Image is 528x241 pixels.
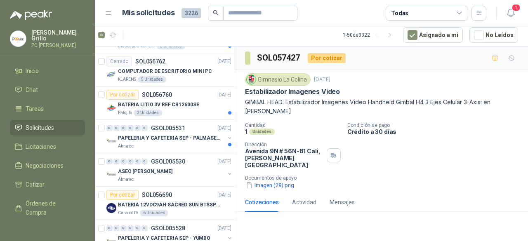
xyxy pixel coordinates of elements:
p: [DATE] [217,58,231,66]
p: ASEO [PERSON_NAME] [118,168,172,175]
span: Negociaciones [26,161,64,170]
p: 1 [245,128,247,135]
button: Asignado a mi [403,27,463,43]
a: Inicio [10,63,85,79]
div: 5 Unidades [138,76,166,83]
img: Logo peakr [10,10,52,20]
button: imagen (29).png [245,181,295,190]
div: 6 Unidades [140,210,168,216]
div: 0 [127,159,134,164]
div: 0 [120,125,127,131]
p: Patojito [118,110,132,116]
span: Órdenes de Compra [26,199,77,217]
div: 0 [120,225,127,231]
a: Por cotizarSOL056760[DATE] Company LogoBATERIA LITIO 3V REF CR12600SEPatojito2 Unidades [95,87,235,120]
img: Company Logo [106,170,116,180]
span: 3226 [181,8,201,18]
span: Chat [26,85,38,94]
p: [DATE] [314,76,330,84]
button: 1 [503,6,518,21]
div: Unidades [249,129,275,135]
img: Company Logo [106,70,116,80]
div: 0 [141,159,148,164]
span: 1 [511,4,521,12]
span: search [213,10,219,16]
p: [DATE] [217,225,231,232]
p: [DATE] [217,124,231,132]
div: 0 [127,225,134,231]
p: Almatec [118,176,134,183]
div: 0 [113,159,120,164]
p: GSOL005530 [151,159,185,164]
span: Cotizar [26,180,45,189]
div: 0 [106,225,113,231]
h3: SOL057427 [257,51,301,64]
a: Cotizar [10,177,85,192]
p: BATERIA LITIO 3V REF CR12600SE [118,101,199,109]
button: No Leídos [469,27,518,43]
p: Documentos de apoyo [245,175,525,181]
p: GIMBAL HEAD: Estabilizador Imagenes Video Handheld Gimbal H4 3 Ejes Celular 3-Axis: en [PERSON_NAME] [245,98,518,116]
a: Tareas [10,101,85,117]
p: Crédito a 30 días [347,128,525,135]
div: 0 [134,125,141,131]
img: Company Logo [106,136,116,146]
a: Por cotizarSOL056690[DATE] Company LogoBATERIA 12VDC9AH SACRED SUN BTSSP12-9HRCaracol TV6 Unidades [95,187,235,220]
div: 0 [113,125,120,131]
div: 0 [120,159,127,164]
p: Condición de pago [347,122,525,128]
p: Dirección [245,142,323,147]
span: Inicio [26,66,39,75]
img: Company Logo [106,103,116,113]
div: 0 [127,125,134,131]
p: BATERIA 12VDC9AH SACRED SUN BTSSP12-9HR [118,201,221,209]
p: [DATE] [217,191,231,199]
div: Gimnasio La Colina [245,73,311,86]
a: 0 0 0 0 0 0 GSOL005531[DATE] Company LogoPAPELERIA Y CAFETERIA SEP - PALMASECAAlmatec [106,123,233,150]
p: [DATE] [217,158,231,166]
p: Cantidad [245,122,341,128]
div: 0 [106,125,113,131]
img: Company Logo [106,203,116,213]
a: Negociaciones [10,158,85,173]
div: 0 [113,225,120,231]
a: Licitaciones [10,139,85,154]
span: Tareas [26,104,44,113]
h1: Mis solicitudes [122,7,175,19]
div: Cerrado [106,56,132,66]
div: 0 [134,225,141,231]
p: SOL056690 [142,192,172,198]
div: 0 [141,125,148,131]
a: CerradoSOL056762[DATE] Company LogoCOMPUTADOR DE ESCRITORIO MINI PCKLARENS5 Unidades [95,53,235,87]
a: Chat [10,82,85,98]
img: Company Logo [247,75,256,84]
p: GSOL005531 [151,125,185,131]
p: Avenida 9N # 56N-81 Cali , [PERSON_NAME][GEOGRAPHIC_DATA] [245,147,323,168]
p: Estabilizador Imagenes Video [245,87,340,96]
div: Todas [391,9,408,18]
p: [DATE] [217,91,231,99]
div: 1 - 50 de 3322 [343,28,396,42]
div: 0 [141,225,148,231]
div: 0 [106,159,113,164]
div: 2 Unidades [134,110,162,116]
div: Por cotizar [106,190,139,200]
div: Mensajes [330,198,355,207]
p: Caracol TV [118,210,138,216]
p: PC [PERSON_NAME] [31,43,85,48]
p: SOL056760 [142,92,172,98]
div: Cotizaciones [245,198,279,207]
p: SOL056762 [135,58,165,64]
p: [PERSON_NAME] Grillo [31,30,85,41]
div: Por cotizar [308,53,346,63]
p: GSOL005528 [151,225,185,231]
div: Por cotizar [106,90,139,100]
p: Almatec [118,143,134,150]
p: KLARENS [118,76,136,83]
p: PAPELERIA Y CAFETERIA SEP - PALMASECA [118,134,221,142]
span: Licitaciones [26,142,56,151]
div: Actividad [292,198,316,207]
img: Company Logo [10,31,26,47]
span: Solicitudes [26,123,54,132]
p: COMPUTADOR DE ESCRITORIO MINI PC [118,68,212,75]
